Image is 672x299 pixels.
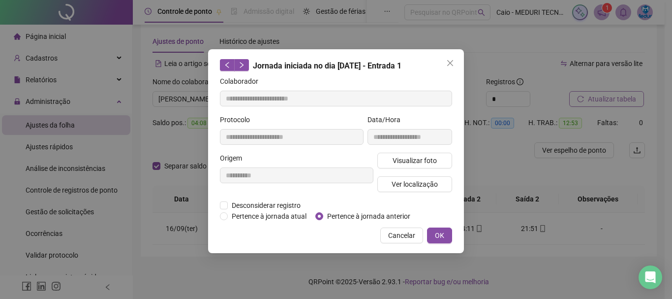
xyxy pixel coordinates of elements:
span: left [224,62,231,68]
label: Data/Hora [367,114,407,125]
label: Protocolo [220,114,256,125]
span: Desconsiderar registro [228,200,305,211]
button: Close [442,55,458,71]
span: Pertence à jornada atual [228,211,310,222]
span: Visualizar foto [393,155,437,166]
button: right [234,59,249,71]
span: right [238,62,245,68]
label: Colaborador [220,76,265,87]
button: Visualizar foto [377,153,452,168]
button: Ver localização [377,176,452,192]
label: Origem [220,153,248,164]
button: OK [427,228,452,243]
div: Open Intercom Messenger [639,266,662,289]
span: Cancelar [388,230,415,241]
span: OK [435,230,444,241]
span: Ver localização [392,179,438,190]
div: Jornada iniciada no dia [DATE] - Entrada 1 [220,59,452,72]
button: left [220,59,235,71]
span: Pertence à jornada anterior [323,211,414,222]
button: Cancelar [380,228,423,243]
span: close [446,59,454,67]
